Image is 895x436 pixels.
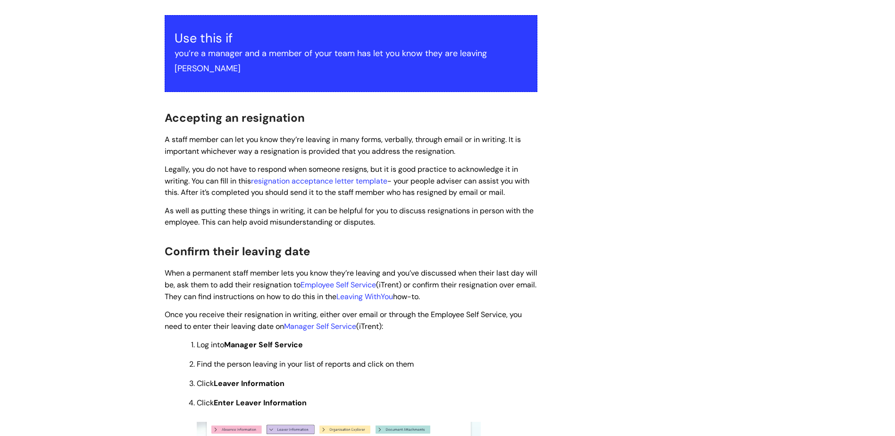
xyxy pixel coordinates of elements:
span: Click [197,378,284,388]
span: A staff member can let you know they’re leaving in many forms, verbally, through email or in writ... [165,134,521,156]
strong: Leaver Information [214,378,284,388]
h3: Use this if [175,31,527,46]
span: Legally, you do not have to respond when someone resigns, but it is good practice to acknowledge ... [165,164,529,198]
span: Find the person leaving in your list of reports and click on them [197,359,414,369]
span: When a permanent staff member lets you know they’re leaving and you’ve discussed when their last ... [165,268,537,302]
a: Employee Self Service [301,280,376,290]
span: Confirm their leaving date [165,244,310,259]
span: Once you receive their resignation in writing, either over email or through the Employee Self Ser... [165,310,522,331]
p: you’re a manager and a member of your team has let you know they are leaving [PERSON_NAME] [175,46,527,76]
span: Click [197,398,307,408]
span: Log into [197,340,303,350]
span: As well as putting these things in writing, it can be helpful for you to discuss resignations in ... [165,206,534,227]
a: resignation acceptance letter template [251,176,387,186]
span: Accepting an resignation [165,110,305,125]
a: Leaving WithYou [336,292,393,302]
strong: Enter Leaver Information [214,398,307,408]
a: Manager Self Service [284,321,356,331]
strong: Manager Self Service [224,340,303,350]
